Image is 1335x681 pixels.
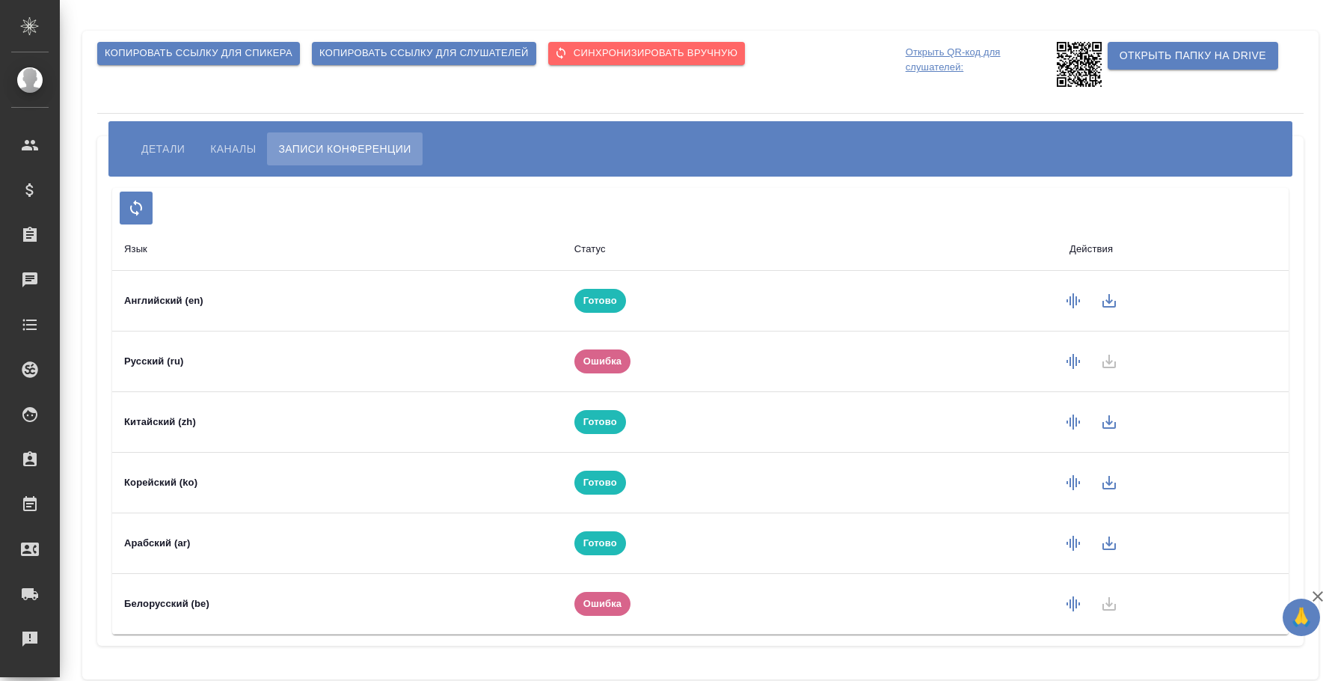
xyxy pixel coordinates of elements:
span: Ошибка [574,354,631,369]
td: Английский (en) [112,271,562,332]
span: Готово [574,475,626,490]
button: Cинхронизировать вручную [548,42,745,65]
button: Копировать ссылку для слушателей [312,42,536,65]
td: Корейский (ko) [112,453,562,513]
span: Каналы [210,140,256,158]
td: Белорусский (be) [112,574,562,635]
button: Сформировать запись [1055,465,1091,501]
button: Скачать запись [1091,283,1127,319]
span: Детали [141,140,185,158]
span: Cинхронизировать вручную [556,45,737,62]
span: Ошибка [574,596,631,611]
button: Сформировать запись [1055,404,1091,440]
th: Статус [562,228,894,271]
button: Скачать запись [1091,465,1127,501]
button: Сформировать запись [1055,586,1091,622]
td: Китайский (zh) [112,392,562,453]
span: Готово [574,293,626,308]
button: Обновить список [120,192,153,225]
button: Открыть папку на Drive [1108,42,1278,70]
th: Язык [112,228,562,271]
p: Открыть QR-код для слушателей: [906,42,1053,87]
span: Копировать ссылку для спикера [105,45,292,62]
button: 🙏 [1283,599,1320,636]
th: Действия [894,228,1289,271]
button: Сформировать запись [1055,343,1091,379]
button: Сформировать запись [1055,525,1091,561]
span: Копировать ссылку для слушателей [319,45,529,62]
span: Готово [574,415,626,430]
td: Русский (ru) [112,332,562,392]
button: Скачать запись [1091,404,1127,440]
span: Готово [574,536,626,551]
span: Записи конференции [278,140,411,158]
button: Копировать ссылку для спикера [97,42,300,65]
span: Открыть папку на Drive [1120,46,1266,65]
span: 🙏 [1289,602,1314,633]
td: Арабский (ar) [112,513,562,574]
button: Сформировать запись [1055,283,1091,319]
button: Скачать запись [1091,525,1127,561]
